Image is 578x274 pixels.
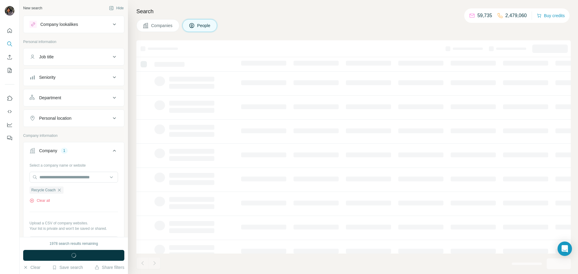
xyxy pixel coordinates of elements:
p: Company information [23,133,124,138]
button: Feedback [5,133,14,143]
div: Personal location [39,115,71,121]
button: Company lookalikes [23,17,124,32]
button: Use Surfe API [5,106,14,117]
div: Select a company name or website [30,160,118,168]
p: 2,479,060 [505,12,527,19]
span: Companies [151,23,173,29]
div: New search [23,5,42,11]
span: People [197,23,211,29]
div: Job title [39,54,54,60]
p: Your list is private and won't be saved or shared. [30,226,118,231]
button: Dashboard [5,119,14,130]
button: Use Surfe on LinkedIn [5,93,14,104]
button: Quick start [5,25,14,36]
div: Open Intercom Messenger [558,242,572,256]
button: Clear [23,264,40,270]
button: Search [5,38,14,49]
button: Save search [52,264,83,270]
button: Clear all [30,198,50,203]
div: Department [39,95,61,101]
button: Share filters [95,264,124,270]
button: Job title [23,50,124,64]
p: Upload a CSV of company websites. [30,220,118,226]
img: Avatar [5,6,14,16]
button: Seniority [23,70,124,85]
div: Company lookalikes [40,21,78,27]
p: 59,735 [477,12,492,19]
button: Company1 [23,143,124,160]
button: Hide [105,4,128,13]
button: Upload a list of companies [30,236,118,247]
div: 1978 search results remaining [50,241,98,246]
p: Personal information [23,39,124,45]
button: Personal location [23,111,124,125]
button: Enrich CSV [5,52,14,63]
div: Company [39,148,57,154]
span: Recycle Coach [31,187,56,193]
h4: Search [136,7,571,16]
button: Buy credits [537,11,565,20]
button: My lists [5,65,14,76]
div: Seniority [39,74,55,80]
button: Department [23,91,124,105]
div: 1 [61,148,68,153]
